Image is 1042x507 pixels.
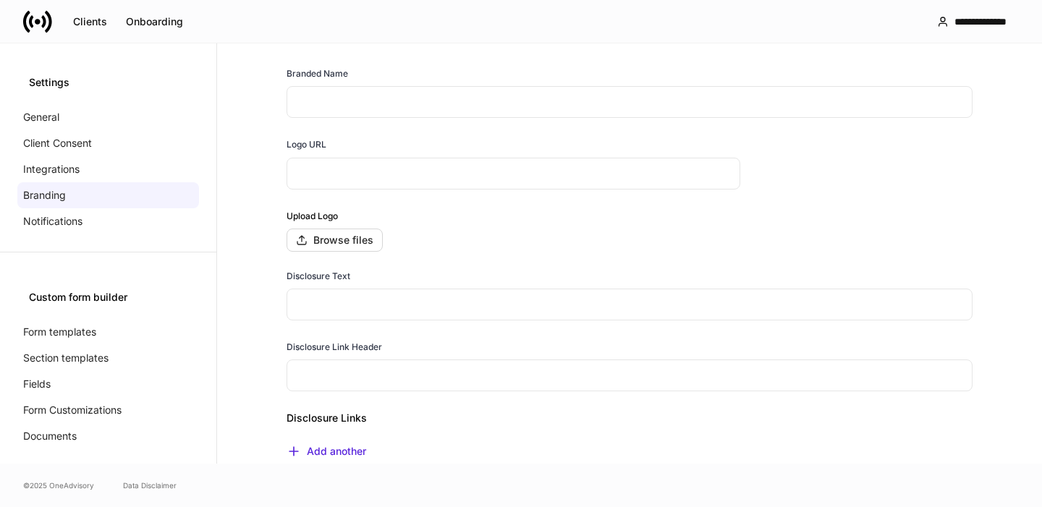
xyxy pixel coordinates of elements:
p: Notifications [23,214,82,229]
h6: Branded Name [287,67,348,80]
p: Branding [23,188,66,203]
a: Form Customizations [17,397,199,423]
div: Onboarding [126,17,183,27]
h6: Upload Logo [287,209,973,223]
a: Client Consent [17,130,199,156]
span: © 2025 OneAdvisory [23,480,94,491]
h6: Logo URL [287,137,326,151]
div: Custom form builder [29,290,187,304]
div: Settings [29,75,187,90]
a: Fields [17,371,199,397]
p: Client Consent [23,136,92,150]
p: Section templates [23,351,109,365]
a: General [17,104,199,130]
div: Disclosure Links [275,393,973,425]
p: Integrations [23,162,80,176]
a: Integrations [17,156,199,182]
p: Form Customizations [23,403,122,417]
button: Browse files [287,229,383,252]
div: Clients [73,17,107,27]
a: Notifications [17,208,199,234]
a: Section templates [17,345,199,371]
h6: Disclosure Text [287,269,350,283]
button: Onboarding [117,10,192,33]
div: Browse files [296,234,373,246]
a: Documents [17,423,199,449]
p: Documents [23,429,77,443]
a: Branding [17,182,199,208]
p: General [23,110,59,124]
a: Data Disclaimer [123,480,177,491]
a: Form templates [17,319,199,345]
h6: Disclosure Link Header [287,340,382,354]
p: Form templates [23,325,96,339]
p: Fields [23,377,51,391]
button: Clients [64,10,117,33]
button: Add another [287,444,366,459]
